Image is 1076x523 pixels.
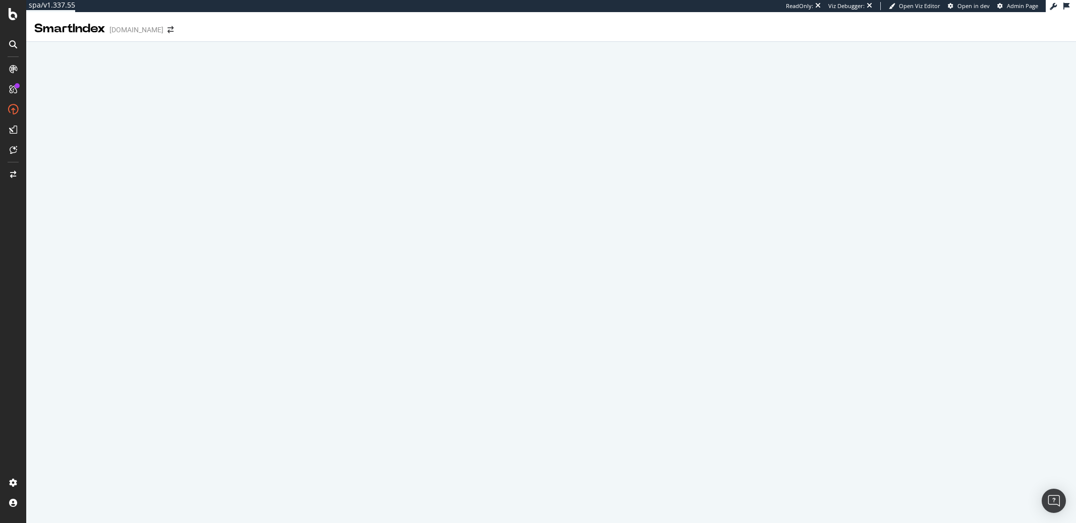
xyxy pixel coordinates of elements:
[899,2,940,10] span: Open Viz Editor
[167,26,174,33] div: arrow-right-arrow-left
[1042,489,1066,513] div: Open Intercom Messenger
[34,20,105,37] div: SmartIndex
[997,2,1038,10] a: Admin Page
[1007,2,1038,10] span: Admin Page
[948,2,990,10] a: Open in dev
[889,2,940,10] a: Open Viz Editor
[109,25,163,35] div: [DOMAIN_NAME]
[957,2,990,10] span: Open in dev
[828,2,865,10] div: Viz Debugger:
[26,42,1076,523] iframe: To enrich screen reader interactions, please activate Accessibility in Grammarly extension settings
[786,2,813,10] div: ReadOnly:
